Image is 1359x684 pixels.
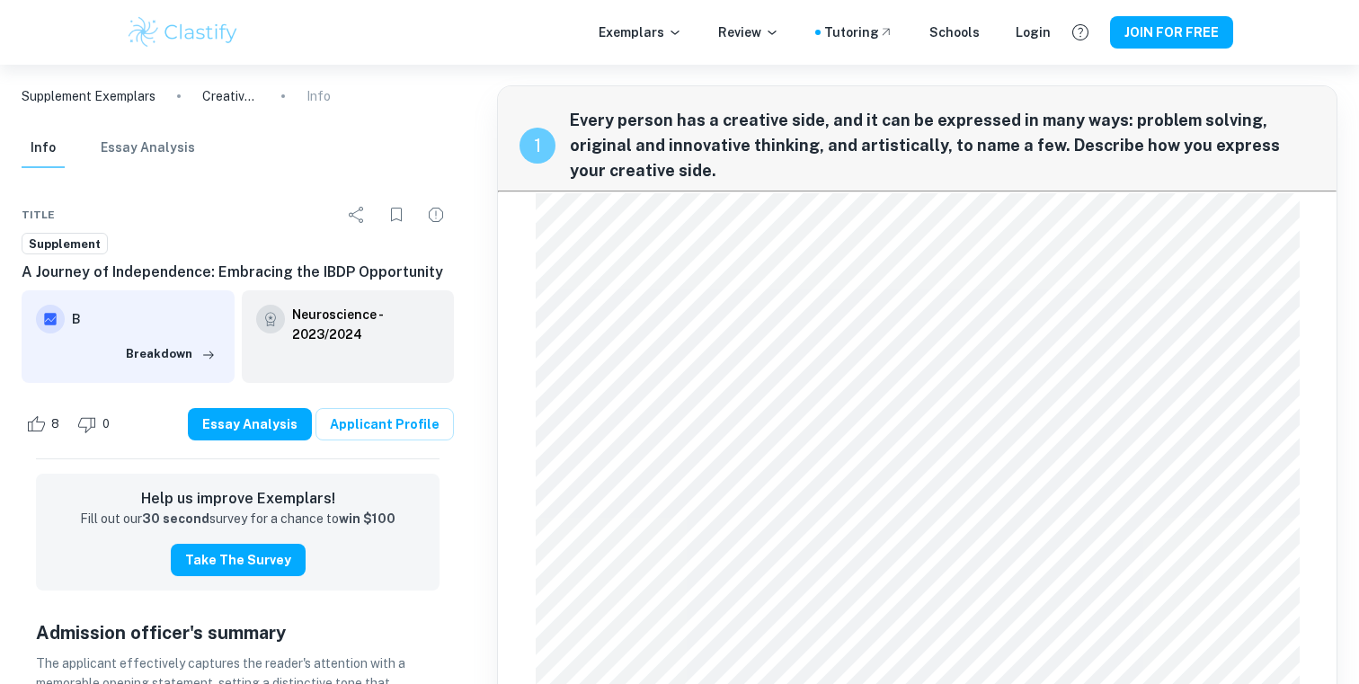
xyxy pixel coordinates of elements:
a: Schools [929,22,980,42]
p: Info [306,86,331,106]
button: Info [22,129,65,168]
div: Share [339,197,375,233]
a: Supplement [22,233,108,255]
button: Essay Analysis [101,129,195,168]
div: Report issue [418,197,454,233]
h6: B [72,309,220,329]
button: Help and Feedback [1065,17,1096,48]
h6: Help us improve Exemplars! [50,488,425,510]
span: Title [22,207,55,223]
a: Supplement Exemplars [22,86,155,106]
div: Like [22,410,69,439]
span: 0 [93,415,120,433]
img: Clastify logo [126,14,240,50]
h5: Admission officer's summary [36,619,440,646]
button: JOIN FOR FREE [1110,16,1233,49]
a: Applicant Profile [315,408,454,440]
p: Exemplars [599,22,682,42]
button: Take the Survey [171,544,306,576]
div: Dislike [73,410,120,439]
span: Supplement [22,235,107,253]
strong: win $100 [339,511,395,526]
div: Bookmark [378,197,414,233]
a: Neuroscience - 2023/2024 [292,305,440,344]
span: Every person has a creative side, and it can be expressed in many ways: problem solving, original... [570,108,1315,183]
h6: A Journey of Independence: Embracing the IBDP Opportunity [22,262,454,283]
a: Tutoring [824,22,893,42]
button: Essay Analysis [188,408,312,440]
div: recipe [520,128,555,164]
p: Fill out our survey for a chance to [80,510,395,529]
p: Creative Problem Solving: Finding Solutions in the Everyday [202,86,260,106]
p: Review [718,22,779,42]
button: Breakdown [121,341,220,368]
a: Login [1016,22,1051,42]
span: 8 [41,415,69,433]
strong: 30 second [142,511,209,526]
